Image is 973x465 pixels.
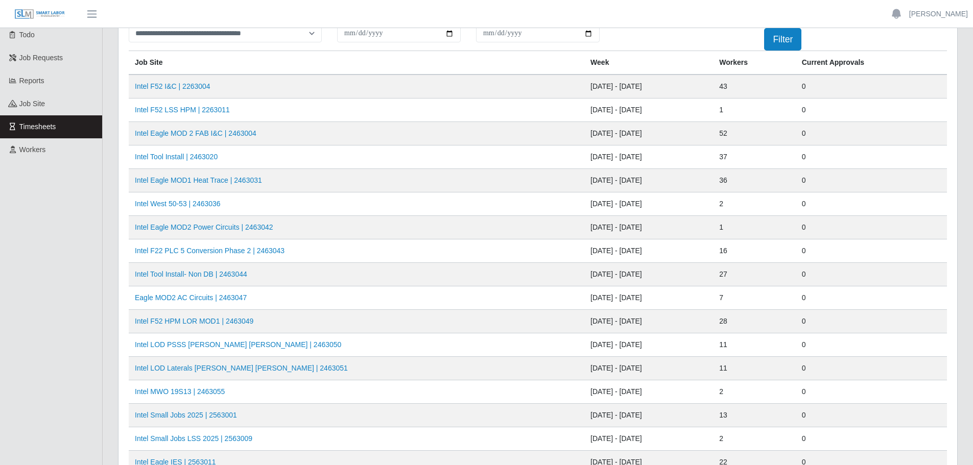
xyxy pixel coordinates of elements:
td: 7 [713,286,795,310]
a: Intel F22 PLC 5 Conversion Phase 2 | 2463043 [135,247,284,255]
td: [DATE] - [DATE] [584,239,713,263]
a: Intel F52 I&C | 2263004 [135,82,210,90]
span: Reports [19,77,44,85]
td: 37 [713,145,795,169]
td: 0 [796,99,947,122]
td: [DATE] - [DATE] [584,380,713,404]
td: 0 [796,75,947,99]
td: [DATE] - [DATE] [584,216,713,239]
td: 11 [713,333,795,357]
td: [DATE] - [DATE] [584,169,713,192]
td: 0 [796,427,947,451]
span: Job Requests [19,54,63,62]
td: 1 [713,216,795,239]
td: [DATE] - [DATE] [584,263,713,286]
a: Intel Eagle MOD2 Power Circuits | 2463042 [135,223,273,231]
td: 0 [796,380,947,404]
span: Timesheets [19,123,56,131]
a: Intel F52 HPM LOR MOD1 | 2463049 [135,317,253,325]
span: Todo [19,31,35,39]
td: 0 [796,122,947,145]
td: 0 [796,216,947,239]
a: Intel MWO 19S13 | 2463055 [135,387,225,396]
td: 0 [796,169,947,192]
a: Intel LOD PSSS [PERSON_NAME] [PERSON_NAME] | 2463050 [135,340,341,349]
td: [DATE] - [DATE] [584,333,713,357]
td: [DATE] - [DATE] [584,310,713,333]
td: 28 [713,310,795,333]
td: 0 [796,310,947,333]
a: Intel Eagle MOD1 Heat Trace | 2463031 [135,176,262,184]
td: 36 [713,169,795,192]
td: 0 [796,192,947,216]
td: 1 [713,99,795,122]
td: 0 [796,286,947,310]
td: [DATE] - [DATE] [584,357,713,380]
td: 11 [713,357,795,380]
td: 0 [796,239,947,263]
a: Intel Tool Install | 2463020 [135,153,218,161]
button: Filter [764,28,801,51]
td: [DATE] - [DATE] [584,286,713,310]
a: Intel Tool Install- Non DB | 2463044 [135,270,247,278]
th: Week [584,51,713,75]
td: 0 [796,263,947,286]
a: Intel Eagle MOD 2 FAB I&C | 2463004 [135,129,256,137]
td: 0 [796,145,947,169]
td: [DATE] - [DATE] [584,427,713,451]
span: Workers [19,145,46,154]
a: Intel LOD Laterals [PERSON_NAME] [PERSON_NAME] | 2463051 [135,364,348,372]
th: Current Approvals [796,51,947,75]
a: Intel West 50-53 | 2463036 [135,200,221,208]
td: 13 [713,404,795,427]
td: 2 [713,192,795,216]
td: [DATE] - [DATE] [584,404,713,427]
td: 0 [796,404,947,427]
th: Workers [713,51,795,75]
td: 2 [713,380,795,404]
td: 0 [796,357,947,380]
a: Intel Small Jobs LSS 2025 | 2563009 [135,434,252,443]
td: [DATE] - [DATE] [584,122,713,145]
a: Intel Small Jobs 2025 | 2563001 [135,411,237,419]
img: SLM Logo [14,9,65,20]
td: 16 [713,239,795,263]
td: [DATE] - [DATE] [584,75,713,99]
td: 2 [713,427,795,451]
th: job site [129,51,584,75]
td: [DATE] - [DATE] [584,145,713,169]
a: [PERSON_NAME] [909,9,968,19]
td: 0 [796,333,947,357]
td: [DATE] - [DATE] [584,99,713,122]
td: 43 [713,75,795,99]
td: 52 [713,122,795,145]
td: 27 [713,263,795,286]
a: Intel F52 LSS HPM | 2263011 [135,106,230,114]
a: Eagle MOD2 AC Circuits | 2463047 [135,293,247,302]
span: job site [19,100,45,108]
td: [DATE] - [DATE] [584,192,713,216]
